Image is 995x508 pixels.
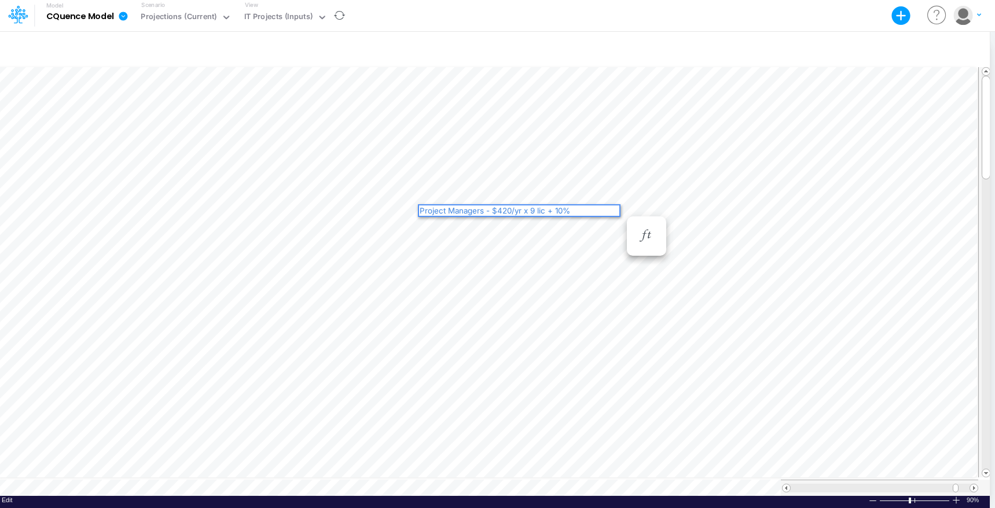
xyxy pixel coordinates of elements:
div: IT Projects (Inputs) [244,11,313,24]
div: Projections (Current) [141,11,216,24]
div: Zoom level [967,496,984,505]
div: Zoom [909,498,911,503]
div: Zoom In [952,496,961,505]
span: 90% [967,496,984,505]
label: View [245,1,258,9]
div: Zoom Out [868,496,877,505]
div: Zoom [879,496,952,505]
label: Model [46,2,64,9]
b: CQuence Model [46,12,114,22]
div: In Edit mode [2,496,12,505]
div: Project Managers - $420/yr x 9 lic + 10% [419,205,619,216]
span: Edit [2,496,12,503]
label: Scenario [141,1,165,9]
